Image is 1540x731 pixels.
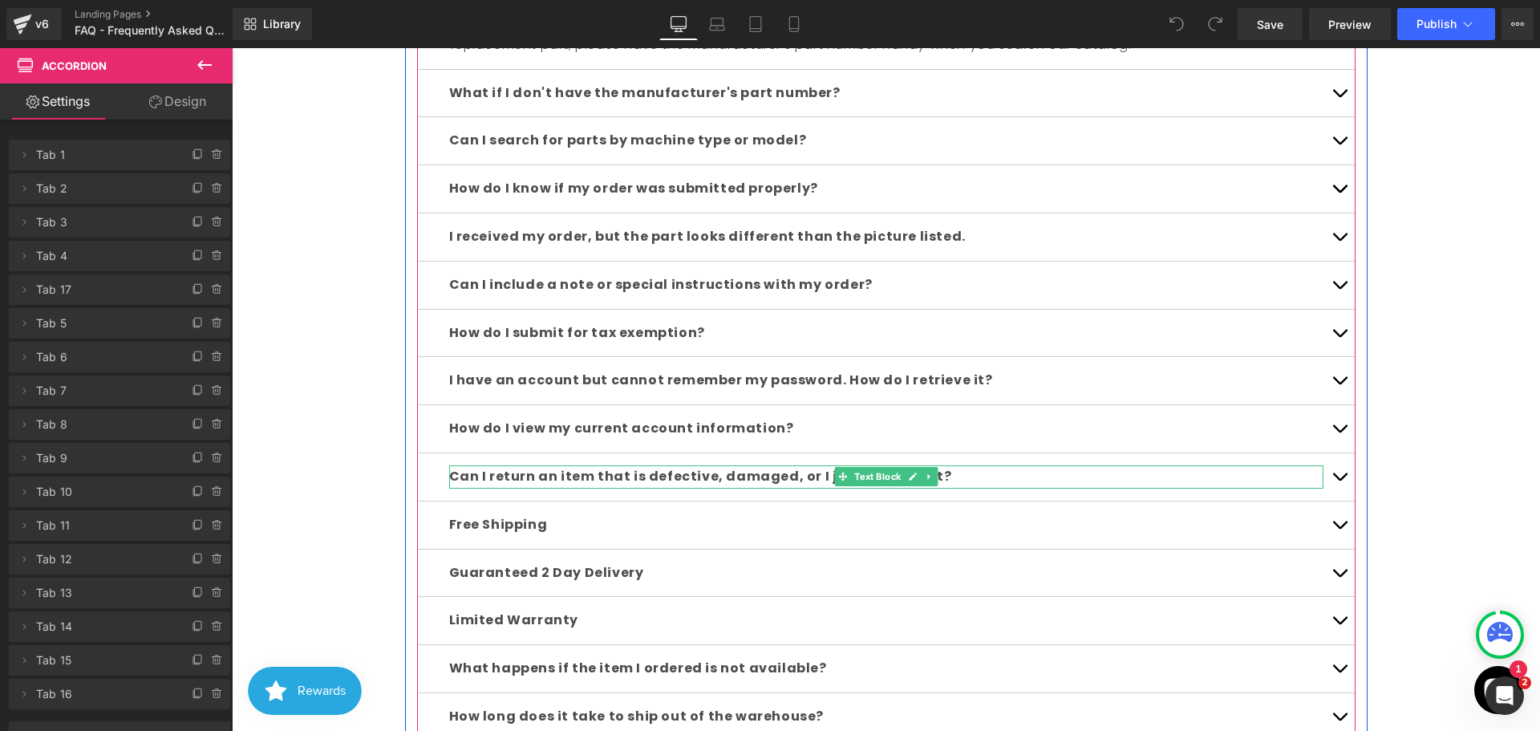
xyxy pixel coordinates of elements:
span: FAQ - Frequently Asked Questions [75,24,229,37]
a: Landing Pages [75,8,259,21]
span: Tab 16 [36,679,171,709]
iframe: Intercom live chat [1485,676,1524,715]
button: Undo [1161,8,1193,40]
a: Preview [1309,8,1391,40]
a: New Library [233,8,312,40]
span: Tab 8 [36,409,171,440]
span: Tab 15 [36,645,171,676]
a: Expand / Collapse [689,419,706,438]
b: Can I search for parts by machine type or model? [217,83,575,101]
a: Laptop [698,8,736,40]
span: Tab 3 [36,207,171,238]
span: Save [1257,16,1283,33]
span: I have an account but cannot remember my password. How do I retrieve it? [217,323,761,341]
span: Limited Warranty [217,562,347,581]
b: I received my order, but the part looks different than the picture listed. [217,179,734,197]
a: Mobile [775,8,813,40]
span: Tab 11 [36,510,171,541]
iframe: Button to open loyalty program pop-up [16,619,130,667]
span: Text Block [619,419,672,438]
span: Tab 6 [36,342,171,372]
b: How do I submit for tax exemption? [217,275,473,294]
span: Tab 10 [36,477,171,507]
b: What if I don't have the manufacturer's part number? [217,35,609,54]
span: Free Shipping [217,467,316,485]
span: Preview [1328,16,1372,33]
span: Library [263,17,301,31]
span: Tab 2 [36,173,171,204]
span: Tab 12 [36,544,171,575]
span: Tab 5 [36,308,171,339]
span: How long does it take to ship out of the warehouse? [217,659,593,677]
span: Accordion [42,59,107,72]
b: Can I include a note or special instructions with my order? [217,227,641,246]
span: How do I view my current account information? [217,371,562,389]
span: Tab 9 [36,443,171,473]
span: Tab 1 [36,140,171,170]
a: Desktop [659,8,698,40]
span: What happens if the item I ordered is not available? [217,611,595,629]
button: More [1501,8,1534,40]
a: Tablet [736,8,775,40]
span: Publish [1416,18,1457,30]
span: Guaranteed 2 Day Delivery [217,515,412,534]
button: Publish [1397,8,1495,40]
span: Tab 14 [36,611,171,642]
div: v6 [32,14,52,35]
button: Redo [1199,8,1231,40]
span: Tab 13 [36,578,171,608]
span: Tab 4 [36,241,171,271]
span: Can I return an item that is defective, damaged, or I just don't want? [217,419,720,437]
b: How do I know if my order was submitted properly? [217,131,586,149]
a: Design [120,83,236,120]
span: Tab 17 [36,274,171,305]
span: 2 [1518,676,1531,689]
a: v6 [6,8,62,40]
span: Tab 7 [36,376,171,406]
